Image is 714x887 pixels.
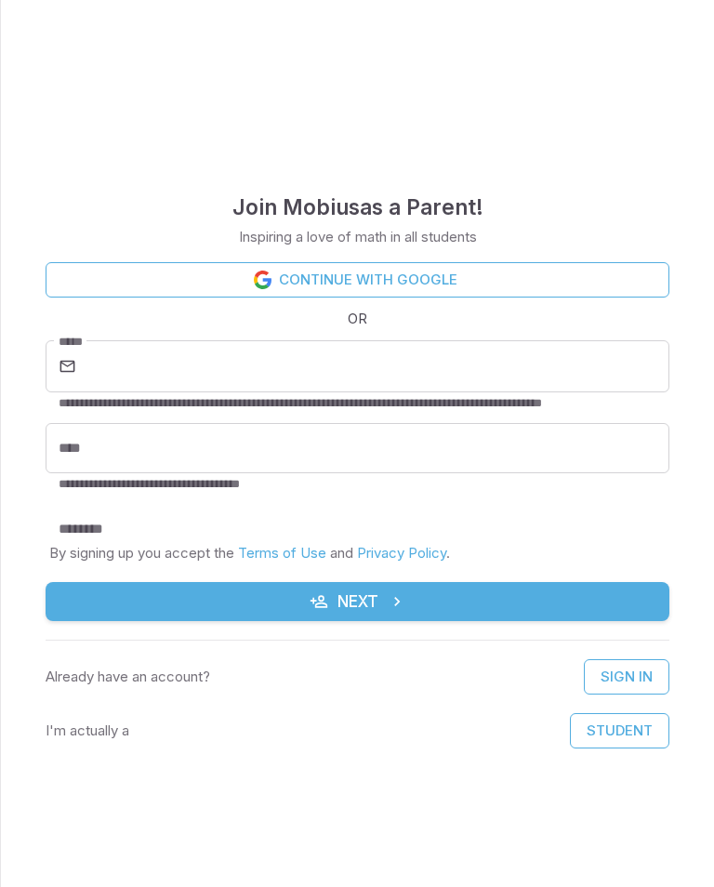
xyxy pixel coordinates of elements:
p: I'm actually a [46,721,129,741]
button: Student [570,713,669,748]
span: OR [343,309,372,329]
h4: Join Mobius as a Parent ! [232,191,483,224]
p: By signing up you accept the and . [49,543,666,563]
p: Inspiring a love of math in all students [239,227,477,247]
a: Terms of Use [238,544,326,562]
a: Sign In [584,659,669,695]
a: Privacy Policy [357,544,446,562]
p: Already have an account? [46,667,210,687]
button: Next [46,582,669,621]
a: Continue with Google [46,262,669,298]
